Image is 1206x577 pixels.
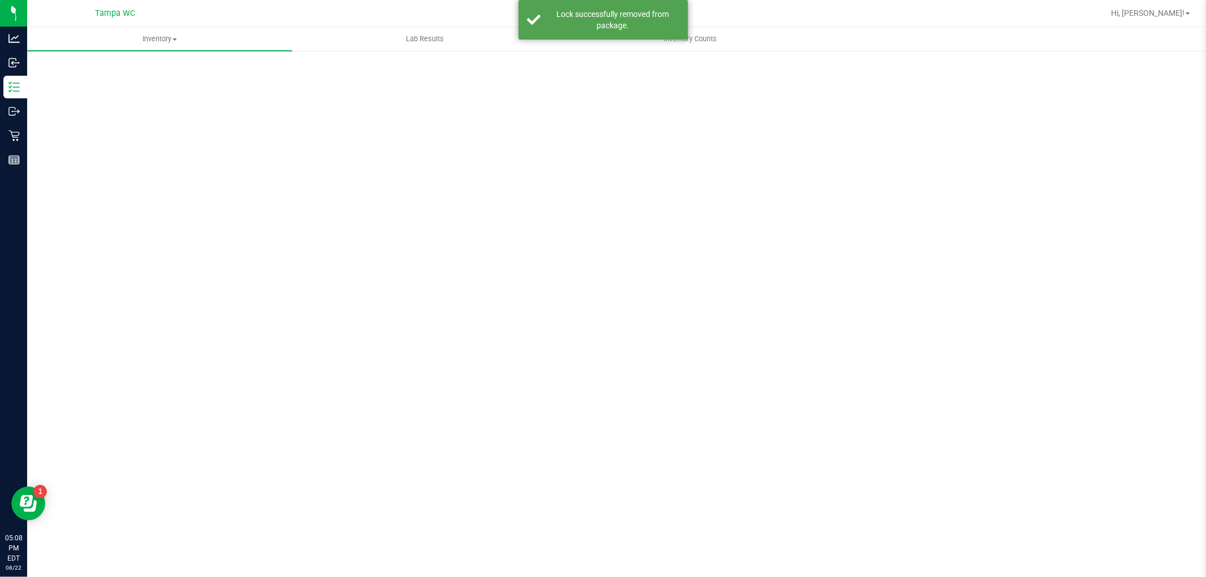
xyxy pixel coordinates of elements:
[8,154,20,166] inline-svg: Reports
[557,27,823,51] a: Inventory Counts
[1111,8,1185,18] span: Hi, [PERSON_NAME]!
[8,33,20,44] inline-svg: Analytics
[649,34,732,44] span: Inventory Counts
[5,533,22,563] p: 05:08 PM EDT
[8,57,20,68] inline-svg: Inbound
[33,485,47,498] iframe: Resource center unread badge
[5,563,22,572] p: 08/22
[11,487,45,520] iframe: Resource center
[8,130,20,141] inline-svg: Retail
[96,8,136,18] span: Tampa WC
[27,27,292,51] a: Inventory
[8,81,20,93] inline-svg: Inventory
[391,34,459,44] span: Lab Results
[292,27,557,51] a: Lab Results
[547,8,680,31] div: Lock successfully removed from package.
[8,106,20,117] inline-svg: Outbound
[27,34,292,44] span: Inventory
